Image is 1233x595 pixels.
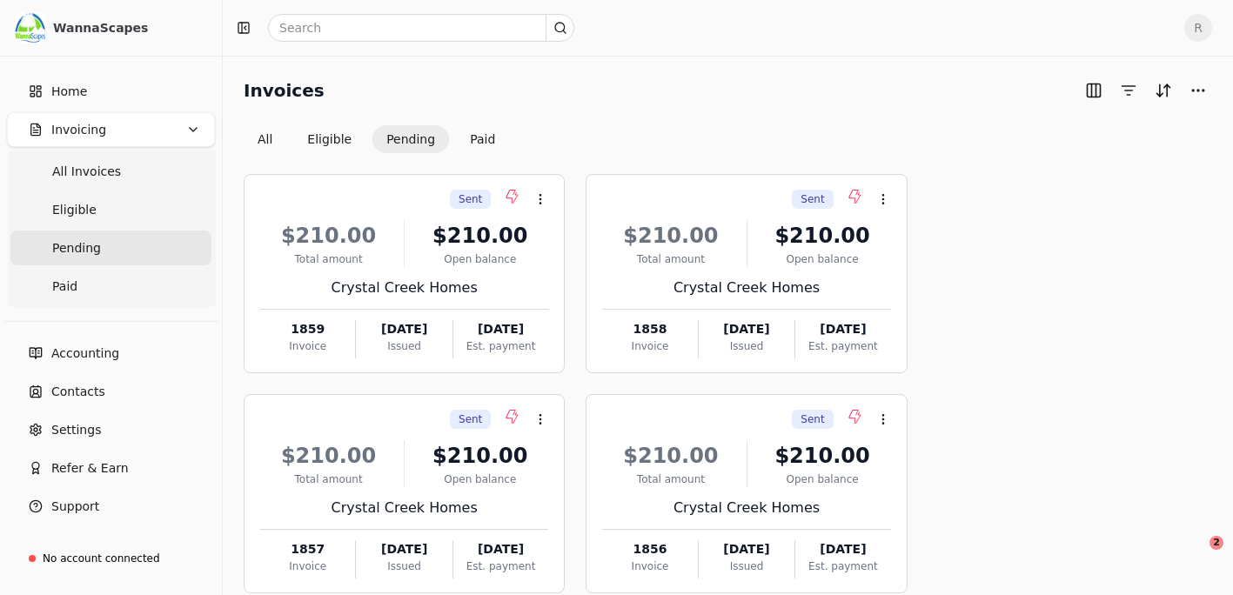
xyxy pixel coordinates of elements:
span: Accounting [51,344,119,363]
div: [DATE] [795,540,890,558]
div: Total amount [602,251,739,267]
div: $210.00 [754,220,891,251]
input: Search [268,14,574,42]
span: Sent [801,411,824,427]
div: Issued [356,338,452,354]
button: Support [7,489,215,524]
div: Crystal Creek Homes [260,277,548,298]
div: Crystal Creek Homes [602,277,890,298]
button: R [1184,14,1212,42]
div: Invoice filter options [244,125,509,153]
div: Est. payment [453,558,548,574]
div: $210.00 [602,440,739,471]
div: Open balance [754,471,891,487]
div: [DATE] [356,540,452,558]
div: 1858 [602,320,697,338]
a: Home [7,74,215,109]
div: $210.00 [412,220,548,251]
div: Invoice [602,338,697,354]
div: [DATE] [356,320,452,338]
span: Refer & Earn [51,459,129,478]
div: Crystal Creek Homes [260,498,548,518]
span: Sent [459,411,482,427]
button: Refer & Earn [7,451,215,485]
div: Open balance [412,471,548,487]
div: Open balance [754,251,891,267]
button: Eligible [293,125,365,153]
div: Est. payment [795,338,890,354]
div: $210.00 [260,440,397,471]
button: More [1184,77,1212,104]
a: Paid [10,269,211,304]
span: Pending [52,239,101,257]
a: No account connected [7,543,215,574]
a: Pending [10,231,211,265]
span: Invoicing [51,121,106,139]
div: $210.00 [754,440,891,471]
div: $210.00 [260,220,397,251]
span: Contacts [51,383,105,401]
div: [DATE] [453,540,548,558]
div: No account connected [43,551,160,566]
span: All Invoices [52,163,121,181]
div: Invoice [260,558,355,574]
div: Issued [699,338,794,354]
div: WannaScapes [53,19,207,37]
span: Settings [51,421,101,439]
span: Support [51,498,99,516]
h2: Invoices [244,77,325,104]
div: Invoice [602,558,697,574]
div: [DATE] [699,540,794,558]
div: Invoice [260,338,355,354]
span: 2 [1210,536,1223,550]
div: [DATE] [453,320,548,338]
a: Eligible [10,192,211,227]
div: Issued [356,558,452,574]
button: Invoicing [7,112,215,147]
div: Total amount [602,471,739,487]
div: [DATE] [699,320,794,338]
div: 1856 [602,540,697,558]
span: Home [51,83,87,101]
div: Est. payment [453,338,548,354]
div: Est. payment [795,558,890,574]
a: Contacts [7,374,215,409]
span: Paid [52,277,77,296]
span: Eligible [52,201,97,219]
a: Settings [7,412,215,447]
button: Pending [372,125,449,153]
div: Total amount [260,251,397,267]
div: Total amount [260,471,397,487]
iframe: Intercom live chat [1174,536,1216,578]
span: Sent [801,191,824,207]
div: Crystal Creek Homes [602,498,890,518]
div: $210.00 [602,220,739,251]
div: Issued [699,558,794,574]
span: Sent [459,191,482,207]
div: Open balance [412,251,548,267]
div: $210.00 [412,440,548,471]
img: c78f061d-795f-4796-8eaa-878e83f7b9c5.png [15,12,46,43]
div: 1859 [260,320,355,338]
button: All [244,125,286,153]
a: Accounting [7,336,215,371]
a: All Invoices [10,154,211,189]
button: Paid [456,125,509,153]
div: [DATE] [795,320,890,338]
div: 1857 [260,540,355,558]
button: Sort [1149,77,1177,104]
